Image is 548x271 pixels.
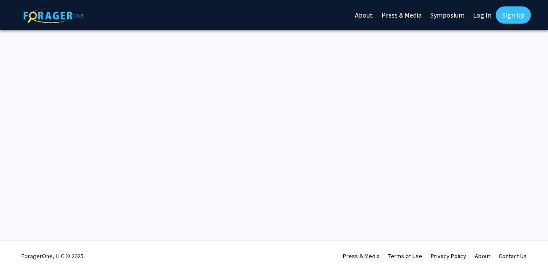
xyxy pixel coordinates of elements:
a: Privacy Policy [431,252,466,260]
a: About [475,252,490,260]
div: ForagerOne, LLC © 2025 [21,241,83,271]
a: Terms of Use [388,252,422,260]
a: Press & Media [343,252,380,260]
a: Sign Up [496,6,531,24]
img: ForagerOne Logo [24,8,83,23]
a: Contact Us [499,252,527,260]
